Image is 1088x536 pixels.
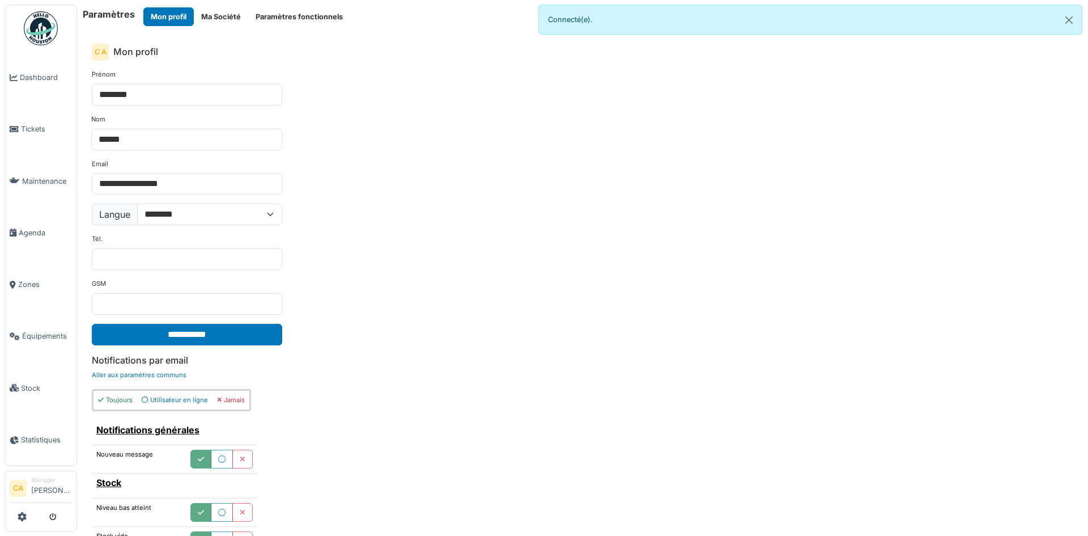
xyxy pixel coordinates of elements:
[21,124,72,134] span: Tickets
[5,103,76,155] a: Tickets
[83,9,135,20] h6: Paramètres
[92,159,108,169] label: Email
[143,7,194,26] button: Mon profil
[96,450,153,459] label: Nouveau message
[92,204,138,225] label: Langue
[92,234,103,244] label: Tél.
[1056,5,1082,35] button: Close
[10,480,27,497] li: CA
[5,414,76,466] a: Statistiques
[538,5,1082,35] div: Connecté(e).
[98,395,133,405] div: Toujours
[20,72,72,83] span: Dashboard
[24,11,58,45] img: Badge_color-CXgf-gQk.svg
[92,371,186,379] a: Aller aux paramètres communs
[22,176,72,187] span: Maintenance
[10,476,72,503] a: CA Manager[PERSON_NAME]
[92,44,109,61] div: C A
[96,478,253,488] h6: Stock
[217,395,245,405] div: Jamais
[92,279,106,289] label: GSM
[96,425,253,436] h6: Notifications générales
[31,476,72,500] li: [PERSON_NAME]
[91,115,105,124] label: Nom
[92,355,1073,366] h6: Notifications par email
[5,207,76,259] a: Agenda
[194,7,248,26] button: Ma Société
[5,362,76,414] a: Stock
[5,155,76,207] a: Maintenance
[5,52,76,103] a: Dashboard
[248,7,350,26] button: Paramètres fonctionnels
[5,259,76,310] a: Zones
[5,310,76,362] a: Équipements
[142,395,208,405] div: Utilisateur en ligne
[31,476,72,484] div: Manager
[96,503,151,513] label: Niveau bas atteint
[22,331,72,341] span: Équipements
[92,70,116,79] label: Prénom
[18,279,72,290] span: Zones
[19,227,72,238] span: Agenda
[21,434,72,445] span: Statistiques
[21,383,72,394] span: Stock
[113,47,158,57] h6: Mon profil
